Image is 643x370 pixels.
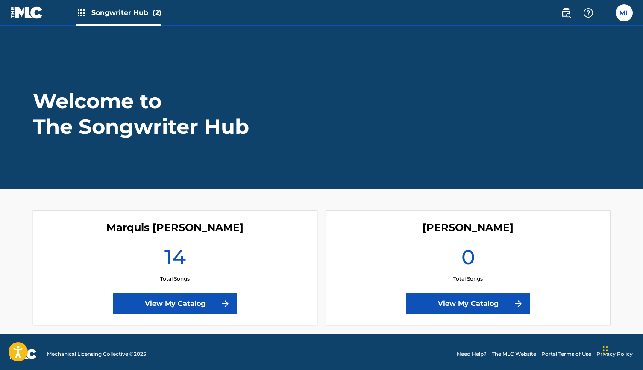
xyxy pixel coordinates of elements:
[33,88,251,139] h1: Welcome to The Songwriter Hub
[561,8,571,18] img: search
[602,9,611,17] div: Notifications
[91,8,161,18] span: Songwriter Hub
[580,4,597,21] div: Help
[160,275,190,283] p: Total Songs
[423,221,514,234] h4: Mark Angel
[47,350,146,358] span: Mechanical Licensing Collective © 2025
[457,350,487,358] a: Need Help?
[106,221,244,234] h4: Marquis Kyle Lofton
[76,8,86,18] img: Top Rightsholders
[10,6,43,19] img: MLC Logo
[113,293,237,314] a: View My Catalog
[164,244,186,275] h1: 14
[616,4,633,21] div: User Menu
[453,275,483,283] p: Total Songs
[541,350,591,358] a: Portal Terms of Use
[513,299,523,309] img: f7272a7cc735f4ea7f67.svg
[153,9,161,17] span: (2)
[596,350,633,358] a: Privacy Policy
[220,299,230,309] img: f7272a7cc735f4ea7f67.svg
[461,244,475,275] h1: 0
[619,237,643,311] iframe: Resource Center
[600,329,643,370] iframe: Chat Widget
[583,8,593,18] img: help
[558,4,575,21] a: Public Search
[603,337,608,363] div: Drag
[406,293,530,314] a: View My Catalog
[492,350,536,358] a: The MLC Website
